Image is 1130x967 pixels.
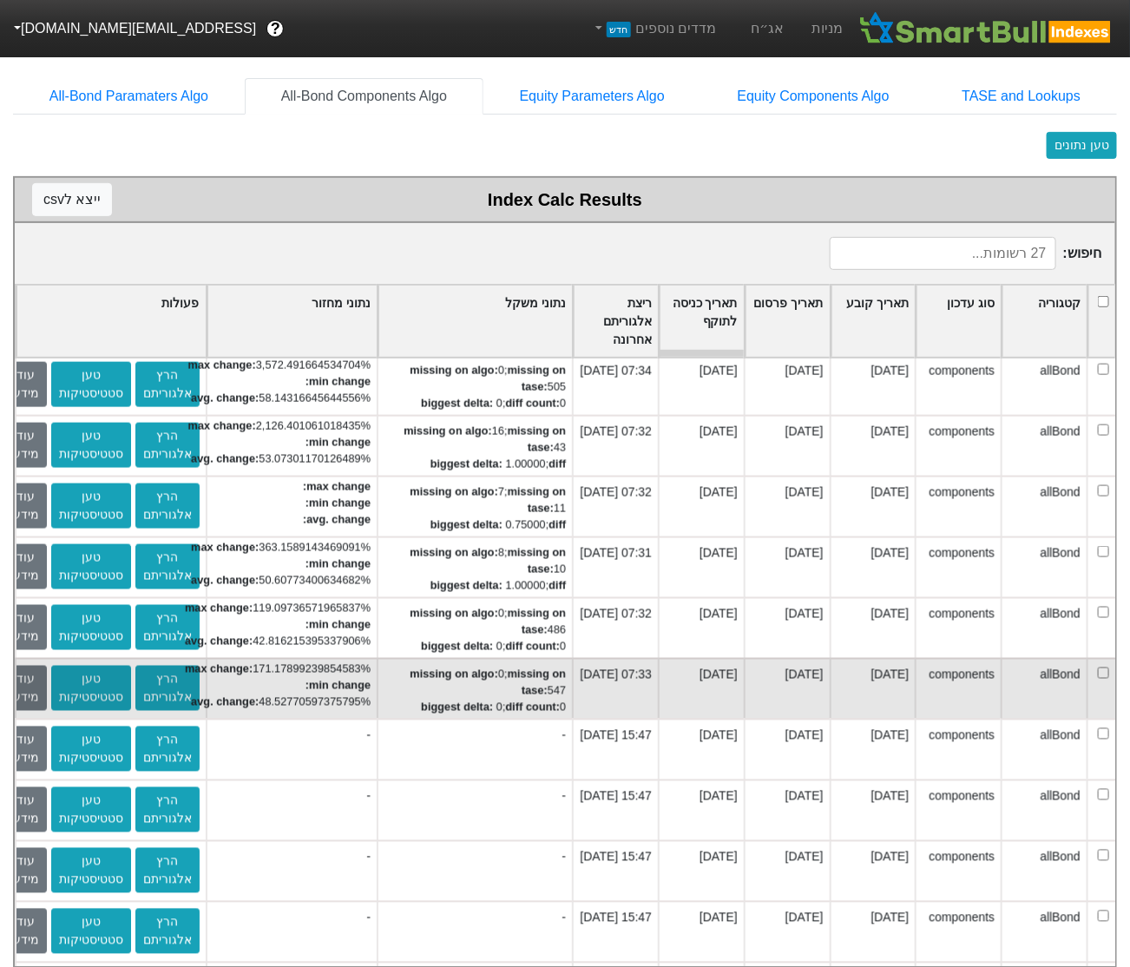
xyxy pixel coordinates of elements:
[700,544,738,562] div: [DATE]
[871,727,910,745] div: [DATE]
[871,423,910,441] div: [DATE]
[32,187,1098,213] div: Index Calc Results
[188,418,371,434] div: 2,126.401061018435%
[305,558,371,571] strong: min change:
[207,286,378,358] div: Toggle SortBy
[135,787,200,832] button: הרץ אלגוריתם
[51,362,131,407] button: טען סטטיסטיקות
[929,483,995,502] div: components
[51,727,131,772] button: טען סטטיסטיקות
[430,458,503,471] strong: biggest delta:
[701,78,926,115] a: Equity Components Algo
[135,483,200,529] button: הרץ אלגוריתם
[700,483,738,502] div: [DATE]
[1098,424,1109,436] input: Toggle Row Selected
[871,362,910,380] div: [DATE]
[191,573,371,589] div: 50.60773400634682%
[871,909,910,927] div: [DATE]
[607,22,630,37] span: חדש
[5,483,47,529] button: עוד מידע
[581,544,652,562] div: [DATE] 07:31
[1098,607,1109,618] input: Toggle Row Selected
[581,787,652,806] div: [DATE] 15:47
[51,483,131,529] button: טען סטטיסטיקות
[51,787,131,832] button: טען סטטיסטיקות
[785,605,824,623] div: [DATE]
[16,286,206,358] div: Toggle SortBy
[135,666,200,711] button: הרץ אלגוריתם
[871,483,910,502] div: [DATE]
[378,286,572,358] div: Toggle SortBy
[785,423,824,441] div: [DATE]
[421,398,493,411] strong: biggest delta:
[185,694,371,711] div: 48.52770597375795%
[581,848,652,866] div: [DATE] 15:47
[245,78,483,115] a: All-Bond Components Algo
[51,909,131,954] button: טען סטטיסטיקות
[206,719,378,780] div: -
[305,680,371,693] strong: min change:
[188,419,256,432] strong: max change:
[785,848,824,866] div: [DATE]
[929,666,995,684] div: components
[305,376,371,389] strong: min change:
[700,362,738,380] div: [DATE]
[1041,605,1081,623] div: allBond
[660,286,744,358] div: Toggle SortBy
[1041,362,1081,380] div: allBond
[929,605,995,623] div: components
[1098,485,1109,497] input: Toggle Row Selected
[1098,364,1109,375] input: Toggle Row Selected
[271,17,280,41] span: ?
[857,11,1116,46] img: SmartBull
[785,666,824,684] div: [DATE]
[929,727,995,745] div: components
[206,901,378,962] div: -
[1098,911,1109,922] input: Toggle Row Selected
[188,391,371,407] div: 58.14316645644556%
[700,666,738,684] div: [DATE]
[430,580,503,593] strong: biggest delta:
[377,840,572,901] div: -
[404,424,492,437] strong: missing on algo:
[305,437,371,450] strong: min change:
[581,362,652,380] div: [DATE] 07:34
[5,605,47,650] button: עוד מידע
[135,848,200,893] button: הרץ אלגוריתם
[303,480,371,493] strong: max change:
[508,546,567,576] strong: missing on tase:
[377,901,572,962] div: -
[185,662,253,675] strong: max change:
[51,848,131,893] button: טען סטטיסטיקות
[191,392,259,405] strong: avg. change:
[506,398,561,411] strong: diff count:
[185,602,253,615] strong: max change:
[5,727,47,772] button: עוד מידע
[384,483,566,516] div: 7 ; 11
[508,485,567,515] strong: missing on tase:
[506,641,561,654] strong: diff count:
[377,719,572,780] div: -
[830,237,1101,270] span: חיפוש :
[206,840,378,901] div: -
[135,423,200,468] button: הרץ אלגוריתם
[384,362,566,395] div: 0 ; 505
[185,635,253,648] strong: avg. change:
[700,909,738,927] div: [DATE]
[1002,286,1087,358] div: Toggle SortBy
[929,423,995,441] div: components
[5,423,47,468] button: עוד מידע
[871,787,910,806] div: [DATE]
[5,787,47,832] button: עוד מידע
[430,519,503,532] strong: biggest delta:
[384,578,566,611] div: 1.00000 ; 44
[506,701,561,714] strong: diff count:
[831,286,916,358] div: Toggle SortBy
[871,544,910,562] div: [DATE]
[5,848,47,893] button: עוד מידע
[1041,423,1081,441] div: allBond
[830,237,1055,270] input: 27 רשומות...
[585,11,723,46] a: מדדים נוספיםחדש
[581,423,652,441] div: [DATE] 07:32
[1098,850,1109,861] input: Toggle Row Selected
